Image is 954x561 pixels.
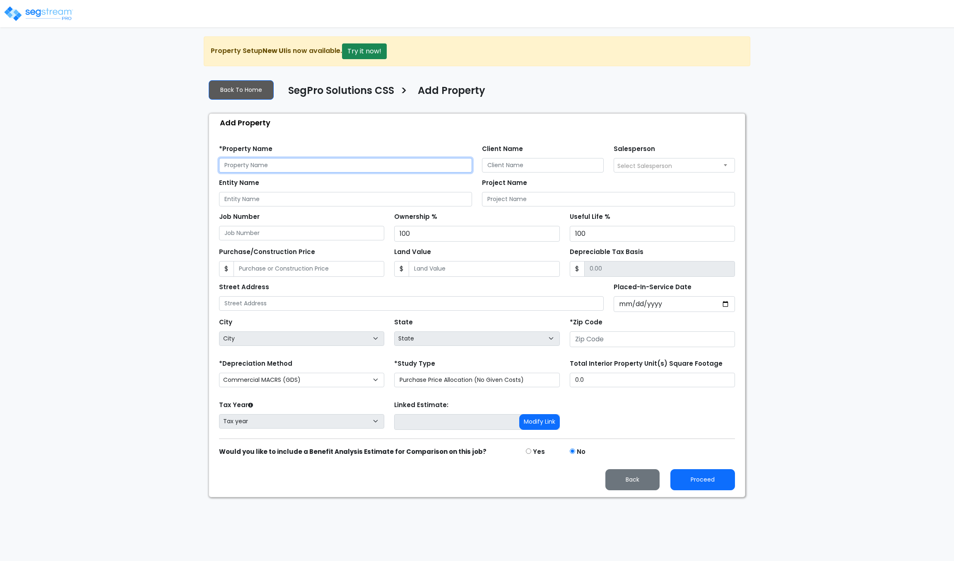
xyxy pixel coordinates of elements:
[219,158,472,173] input: Property Name
[570,331,735,347] input: Zip Code
[219,261,234,277] span: $
[219,283,269,292] label: Street Address
[394,247,431,257] label: Land Value
[209,80,274,100] a: Back To Home
[533,447,545,457] label: Yes
[614,144,655,154] label: Salesperson
[570,359,723,369] label: Total Interior Property Unit(s) Square Footage
[605,469,660,490] button: Back
[482,144,523,154] label: Client Name
[584,261,735,277] input: 0.00
[482,192,735,206] input: Project Name
[219,192,472,206] input: Entity Name
[614,283,691,292] label: Placed-In-Service Date
[394,212,437,222] label: Ownership %
[570,226,735,242] input: Useful Life %
[3,5,74,22] img: logo_pro_r.png
[482,178,527,188] label: Project Name
[394,226,559,242] input: Ownership %
[219,296,604,311] input: Street Address
[394,359,435,369] label: *Study Type
[394,261,409,277] span: $
[570,247,643,257] label: Depreciable Tax Basis
[288,85,394,99] h4: SegPro Solutions CSS
[418,85,485,99] h4: Add Property
[519,414,560,430] button: Modify Link
[617,162,672,170] span: Select Salesperson
[570,261,585,277] span: $
[400,84,407,100] h3: >
[342,43,387,59] button: Try it now!
[219,226,384,240] input: Job Number
[282,85,394,102] a: SegPro Solutions CSS
[570,318,602,327] label: *Zip Code
[394,400,448,410] label: Linked Estimate:
[263,46,286,55] strong: New UI
[219,447,487,456] strong: Would you like to include a Benefit Analysis Estimate for Comparison on this job?
[213,114,745,132] div: Add Property
[670,469,735,490] button: Proceed
[570,373,735,387] input: total square foot
[482,158,604,173] input: Client Name
[219,247,315,257] label: Purchase/Construction Price
[219,318,232,327] label: City
[570,212,610,222] label: Useful Life %
[234,261,384,277] input: Purchase or Construction Price
[219,144,272,154] label: *Property Name
[219,359,292,369] label: *Depreciation Method
[394,318,413,327] label: State
[204,36,750,66] div: Property Setup is now available.
[599,474,666,484] a: Back
[412,85,485,102] a: Add Property
[577,447,585,457] label: No
[219,212,260,222] label: Job Number
[219,178,259,188] label: Entity Name
[219,400,253,410] label: Tax Year
[409,261,559,277] input: Land Value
